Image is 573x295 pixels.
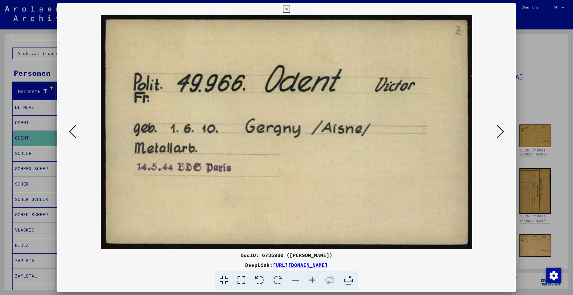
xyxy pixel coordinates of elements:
a: [URL][DOMAIN_NAME] [273,262,328,268]
div: DocID: 6735980 ([PERSON_NAME]) [57,251,516,259]
div: DeepLink: [57,261,516,269]
img: Zustimmung ändern [546,268,561,283]
img: 001.jpg [78,15,495,249]
div: Zustimmung ändern [546,268,561,283]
